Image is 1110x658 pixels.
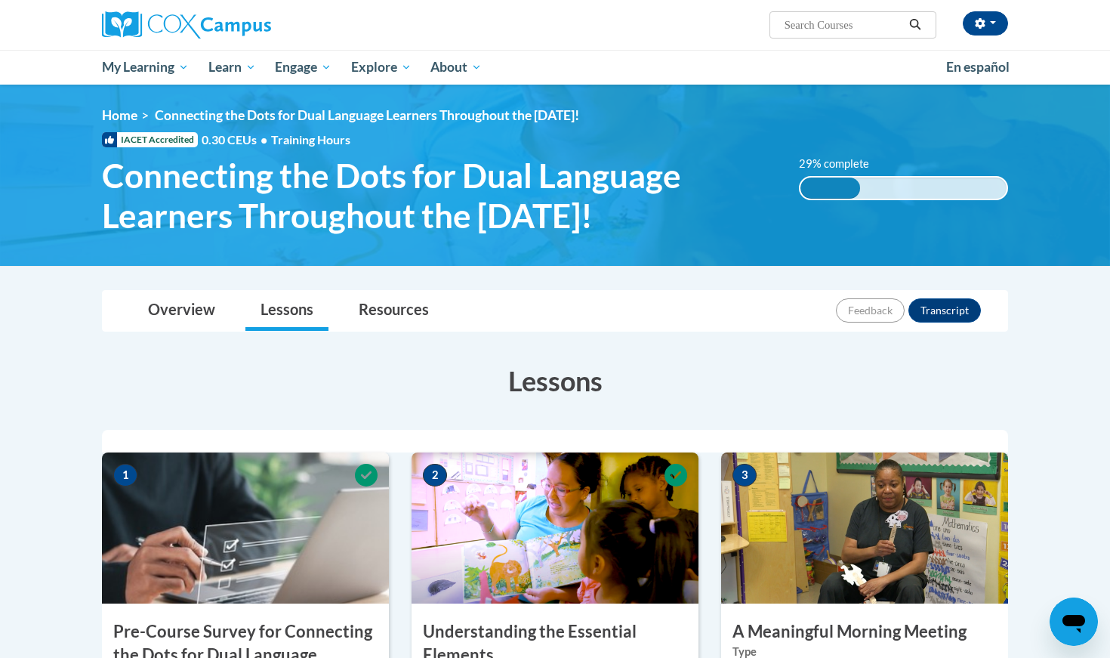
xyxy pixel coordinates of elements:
h3: A Meaningful Morning Meeting [721,620,1008,644]
img: Course Image [412,453,698,604]
img: Course Image [102,453,389,604]
button: Feedback [836,298,905,323]
div: Main menu [79,50,1031,85]
a: Overview [133,291,230,331]
img: Cox Campus [102,11,271,39]
span: 1 [113,464,137,487]
a: Cox Campus [102,11,389,39]
span: My Learning [102,58,189,76]
a: Lessons [245,291,328,331]
button: Search [904,16,927,34]
span: Engage [275,58,331,76]
a: Explore [341,50,421,85]
a: My Learning [92,50,199,85]
span: En español [946,59,1010,75]
span: Explore [351,58,412,76]
span: • [261,132,267,147]
iframe: Button to launch messaging window [1050,598,1098,646]
span: Training Hours [271,132,350,147]
a: About [421,50,492,85]
label: 29% complete [799,156,886,172]
a: Home [102,107,137,123]
span: 3 [732,464,757,487]
input: Search Courses [783,16,904,34]
span: About [430,58,482,76]
a: Engage [265,50,341,85]
h3: Lessons [102,362,1008,400]
a: En español [936,51,1019,83]
span: Connecting the Dots for Dual Language Learners Throughout the [DATE]! [155,107,579,123]
div: 29% complete [800,178,860,199]
span: 0.30 CEUs [202,131,271,148]
a: Resources [344,291,444,331]
img: Course Image [721,453,1008,604]
span: Learn [208,58,256,76]
a: Learn [199,50,266,85]
span: 2 [423,464,447,487]
button: Account Settings [963,11,1008,36]
span: IACET Accredited [102,132,198,147]
button: Transcript [908,298,981,323]
span: Connecting the Dots for Dual Language Learners Throughout the [DATE]! [102,156,776,236]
